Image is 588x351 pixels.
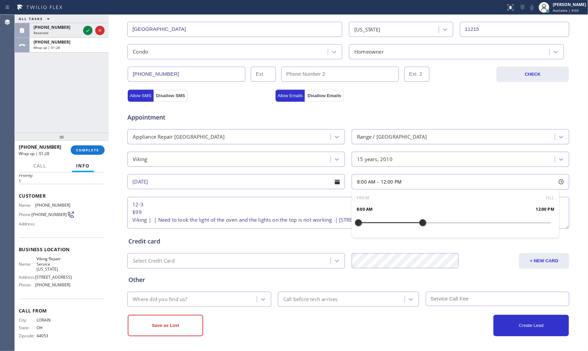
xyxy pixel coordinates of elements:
[76,163,90,169] span: Info
[19,333,37,338] span: Zipcode:
[493,315,569,336] button: Create Lead
[19,275,35,280] span: Address:
[30,159,50,172] button: Call
[19,221,37,226] span: Address:
[128,90,153,102] button: Allow SMS
[357,133,427,141] div: Range / [GEOGRAPHIC_DATA]
[19,151,49,156] span: Wrap up | 01:28
[519,253,569,269] button: + NEW CARD
[19,172,105,178] h2: Priority:
[37,256,70,272] span: Viking Repair Service [US_STATE]
[37,325,70,330] span: OH
[15,15,56,23] button: ALL TASKS
[357,195,369,201] span: FROM
[19,144,61,150] span: [PHONE_NUMBER]
[19,246,105,253] span: Business location
[95,26,105,35] button: Reject
[404,67,429,82] input: Ext. 2
[19,262,37,267] span: Name:
[426,292,570,306] input: Service Call Fee
[128,315,203,336] button: Save as Lost
[305,90,344,102] button: Disallow Emails
[72,159,94,172] button: Info
[154,90,188,102] button: Disallow SMS
[37,333,70,338] span: 44053
[496,67,569,82] button: CHECK
[553,2,586,7] div: [PERSON_NAME]
[553,8,579,13] span: Available | 9:03
[276,90,305,102] button: Allow Emails
[19,193,105,199] span: Customer
[357,155,393,163] div: 15 years, 2010
[37,318,70,323] span: LORAIN
[133,155,147,163] div: Viking
[133,48,148,56] div: Condo
[536,206,554,213] span: 12:00 PM
[127,197,569,229] textarea: 12-3 $99 Viking | | Need to look the light of the oven and the lights on the top is not working |...
[19,203,35,208] span: Name:
[283,295,338,303] div: Call before tech arrives
[34,39,70,45] span: [PHONE_NUMBER]
[357,179,375,185] span: 8:00 AM
[32,212,67,217] span: [PHONE_NUMBER]
[19,16,43,21] span: ALL TASKS
[460,22,570,37] input: ZIP
[381,179,402,185] span: 12:00 PM
[71,145,105,155] button: COMPLETE
[34,30,48,35] span: Reserved
[128,67,245,82] input: Phone Number
[127,113,274,122] span: Appointment
[133,295,187,303] div: Where did you find us?
[545,195,554,201] span: TILL
[377,179,379,185] span: -
[354,48,384,56] div: Homeowner
[127,22,342,37] input: City
[251,67,276,82] input: Ext.
[133,133,225,141] div: Appliance Repair [GEOGRAPHIC_DATA]
[357,206,372,213] span: 8:00 AM
[19,178,105,184] p: 1
[133,257,175,265] div: Select Credit Card
[34,24,70,30] span: [PHONE_NUMBER]
[527,3,537,12] button: Mute
[128,275,568,284] div: Other
[127,174,345,189] input: - choose date -
[83,26,93,35] button: Accept
[19,212,32,217] span: Phone:
[354,25,380,33] div: [US_STATE]
[128,237,568,246] div: Credit card
[34,45,60,50] span: Wrap up | 01:28
[19,307,105,314] span: Call From
[35,203,70,208] span: [PHONE_NUMBER]
[34,163,46,169] span: Call
[281,67,399,82] input: Phone Number 2
[19,282,35,287] span: Phone:
[35,282,70,287] span: [PHONE_NUMBER]
[19,318,37,323] span: City:
[35,275,72,280] span: [STREET_ADDRESS]
[19,325,37,330] span: State:
[76,148,99,152] span: COMPLETE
